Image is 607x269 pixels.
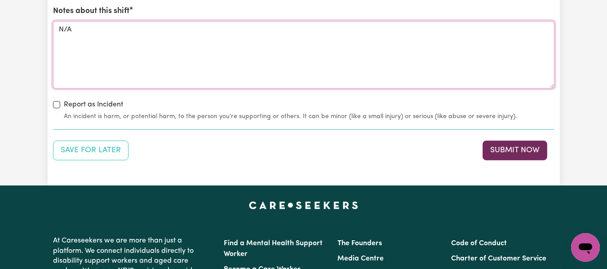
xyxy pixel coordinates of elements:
label: Report as Incident [64,99,123,110]
a: Careseekers home page [249,202,358,209]
a: Charter of Customer Service [451,255,546,262]
a: Code of Conduct [451,240,507,247]
small: An incident is harm, or potential harm, to the person you're supporting or others. It can be mino... [64,112,554,121]
a: The Founders [337,240,382,247]
a: Find a Mental Health Support Worker [224,240,323,258]
iframe: Button to launch messaging window, conversation in progress [571,233,600,262]
textarea: N/A [53,21,554,88]
button: Save your job report [53,141,128,160]
label: Notes about this shift [53,5,129,17]
a: Media Centre [337,255,384,262]
button: Submit your job report [483,141,547,160]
